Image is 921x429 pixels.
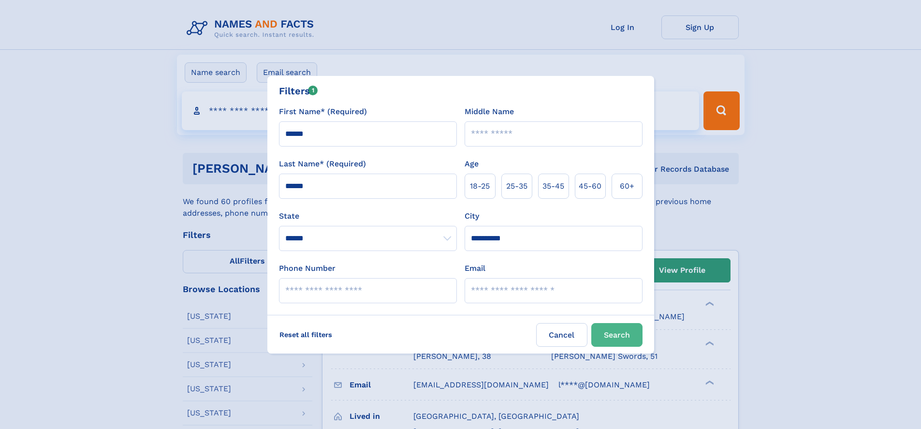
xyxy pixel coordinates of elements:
[536,323,587,347] label: Cancel
[465,263,485,274] label: Email
[579,180,601,192] span: 45‑60
[279,106,367,118] label: First Name* (Required)
[279,210,457,222] label: State
[279,158,366,170] label: Last Name* (Required)
[542,180,564,192] span: 35‑45
[465,158,479,170] label: Age
[273,323,338,346] label: Reset all filters
[470,180,490,192] span: 18‑25
[465,106,514,118] label: Middle Name
[279,84,318,98] div: Filters
[279,263,336,274] label: Phone Number
[591,323,643,347] button: Search
[465,210,479,222] label: City
[620,180,634,192] span: 60+
[506,180,527,192] span: 25‑35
